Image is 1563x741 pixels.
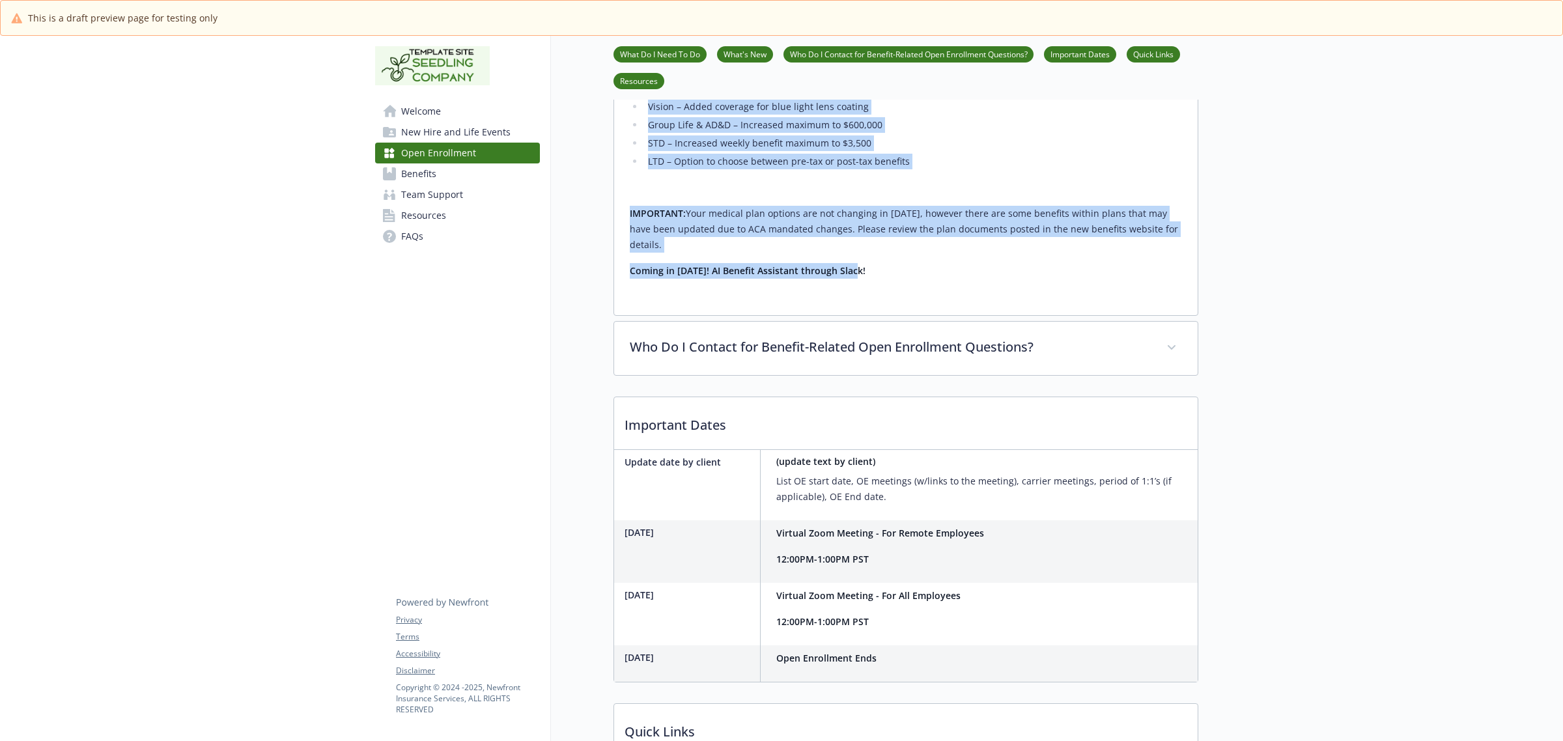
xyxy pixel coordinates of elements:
p: Update date by client [625,455,755,469]
strong: Open Enrollment Ends [776,652,877,664]
p: [DATE] [625,588,755,602]
span: Open Enrollment [401,143,476,163]
span: Resources [401,205,446,226]
a: Accessibility [396,648,539,660]
a: Important Dates [1044,48,1116,60]
h4: (update text by client) [776,455,1192,468]
strong: 12:00PM-1:00PM PST [776,553,869,565]
a: Benefits [375,163,540,184]
a: Open Enrollment [375,143,540,163]
a: What's New [717,48,773,60]
span: FAQs [401,226,423,247]
p: Copyright © 2024 - 2025 , Newfront Insurance Services, ALL RIGHTS RESERVED [396,682,539,715]
span: This is a draft preview page for testing only [28,11,218,25]
a: Disclaimer [396,665,539,677]
strong: IMPORTANT: [630,207,686,219]
a: What Do I Need To Do [613,48,707,60]
a: Resources [613,74,664,87]
p: Important Dates [614,397,1198,445]
a: Who Do I Contact for Benefit-Related Open Enrollment Questions? [783,48,1034,60]
a: Resources [375,205,540,226]
a: Quick Links [1127,48,1180,60]
span: Benefits [401,163,436,184]
a: Welcome [375,101,540,122]
p: ​​ [630,180,1182,195]
span: Team Support [401,184,463,205]
a: New Hire and Life Events [375,122,540,143]
li: Group Life & AD&D – Increased maximum to $600,000​ [644,117,1182,133]
a: Team Support [375,184,540,205]
p: Who Do I Contact for Benefit-Related Open Enrollment Questions? [630,337,1151,357]
div: Who Do I Contact for Benefit-Related Open Enrollment Questions? [614,322,1198,375]
a: FAQs [375,226,540,247]
li: STD – Increased weekly benefit maximum to $3,500​ [644,135,1182,151]
strong: Coming in [DATE]! AI Benefit Assistant through Slack! [630,264,866,277]
strong: Virtual Zoom Meeting - For All Employees [776,589,961,602]
span: Welcome [401,101,441,122]
li: LTD – Option to choose between pre-tax or post-tax benefits​ [644,154,1182,169]
span: New Hire and Life Events [401,122,511,143]
p: [DATE] [625,525,755,539]
strong: Virtual Zoom Meeting - For Remote Employees [776,527,984,539]
a: Terms [396,631,539,643]
p: [DATE] [625,650,755,664]
p: List OE start date, OE meetings (w/links to the meeting), carrier meetings, period of 1:1’s (if a... [776,473,1192,505]
strong: 12:00PM-1:00PM PST [776,615,869,628]
a: Privacy [396,614,539,626]
p: Your medical plan options are not changing in [DATE], however there are some benefits within plan... [630,206,1182,253]
li: Vision – Added coverage for blue light lens coating​ [644,99,1182,115]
